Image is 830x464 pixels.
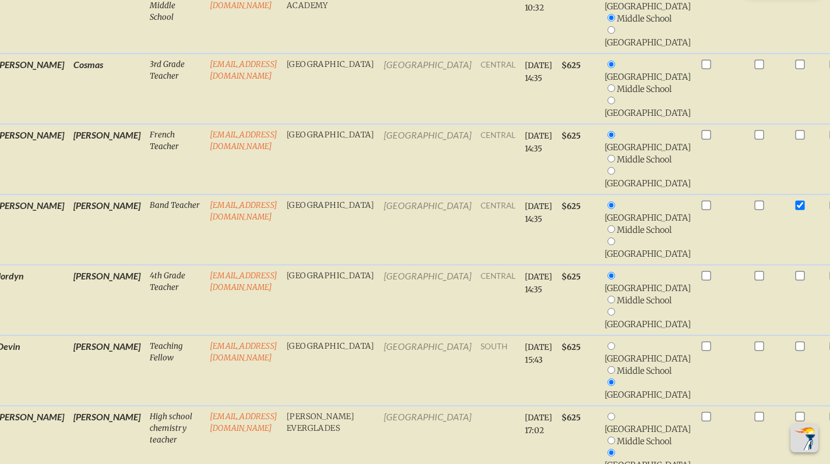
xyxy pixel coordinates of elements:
[476,265,520,335] td: central
[69,265,145,335] td: [PERSON_NAME]
[561,342,581,352] span: $625
[605,129,691,153] li: [GEOGRAPHIC_DATA]
[525,342,552,365] span: [DATE] 15:43
[561,61,581,70] span: $625
[525,131,552,154] span: [DATE] 14:35
[379,124,476,194] td: [GEOGRAPHIC_DATA]
[605,153,691,165] li: Middle School
[605,224,691,236] li: Middle School
[379,194,476,265] td: [GEOGRAPHIC_DATA]
[476,54,520,124] td: central
[282,54,379,124] td: [GEOGRAPHIC_DATA]
[605,95,691,119] li: [GEOGRAPHIC_DATA]
[145,54,205,124] td: 3rd Grade Teacher
[210,200,277,222] a: [EMAIL_ADDRESS][DOMAIN_NAME]
[605,165,691,189] li: [GEOGRAPHIC_DATA]
[525,61,552,83] span: [DATE] 14:35
[210,341,277,363] a: [EMAIL_ADDRESS][DOMAIN_NAME]
[605,306,691,330] li: [GEOGRAPHIC_DATA]
[145,124,205,194] td: French Teacher
[561,201,581,211] span: $625
[145,265,205,335] td: 4th Grade Teacher
[561,413,581,423] span: $625
[282,335,379,406] td: [GEOGRAPHIC_DATA]
[605,341,691,364] li: [GEOGRAPHIC_DATA]
[69,124,145,194] td: [PERSON_NAME]
[476,194,520,265] td: central
[605,59,691,83] li: [GEOGRAPHIC_DATA]
[210,59,277,81] a: [EMAIL_ADDRESS][DOMAIN_NAME]
[282,194,379,265] td: [GEOGRAPHIC_DATA]
[210,130,277,151] a: [EMAIL_ADDRESS][DOMAIN_NAME]
[605,411,691,435] li: [GEOGRAPHIC_DATA]
[145,194,205,265] td: Band Teacher
[790,424,818,452] button: Scroll Top
[379,335,476,406] td: [GEOGRAPHIC_DATA]
[605,364,691,377] li: Middle School
[282,124,379,194] td: [GEOGRAPHIC_DATA]
[793,427,816,450] img: To the top
[282,265,379,335] td: [GEOGRAPHIC_DATA]
[605,83,691,95] li: Middle School
[525,413,552,435] span: [DATE] 17:02
[525,201,552,224] span: [DATE] 14:35
[525,272,552,295] span: [DATE] 14:35
[145,335,205,406] td: Teaching Fellow
[605,24,691,48] li: [GEOGRAPHIC_DATA]
[561,131,581,141] span: $625
[561,272,581,282] span: $625
[605,200,691,224] li: [GEOGRAPHIC_DATA]
[605,435,691,447] li: Middle School
[605,294,691,306] li: Middle School
[69,335,145,406] td: [PERSON_NAME]
[476,335,520,406] td: south
[69,194,145,265] td: [PERSON_NAME]
[476,124,520,194] td: central
[605,270,691,294] li: [GEOGRAPHIC_DATA]
[379,54,476,124] td: [GEOGRAPHIC_DATA]
[379,265,476,335] td: [GEOGRAPHIC_DATA]
[605,236,691,260] li: [GEOGRAPHIC_DATA]
[210,271,277,292] a: [EMAIL_ADDRESS][DOMAIN_NAME]
[210,412,277,433] a: [EMAIL_ADDRESS][DOMAIN_NAME]
[605,377,691,401] li: [GEOGRAPHIC_DATA]
[69,54,145,124] td: Cosmas
[605,12,691,24] li: Middle School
